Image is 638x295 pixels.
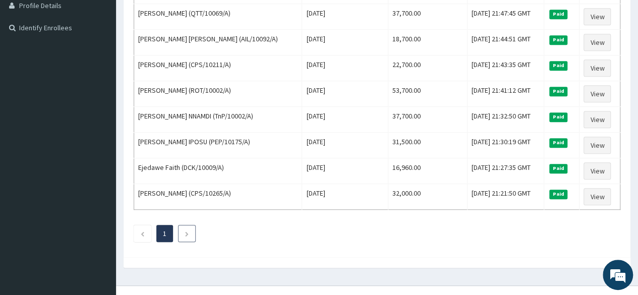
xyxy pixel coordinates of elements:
a: View [584,85,611,102]
a: Page 1 is your current page [163,229,166,238]
span: Paid [549,112,567,122]
a: View [584,188,611,205]
td: [DATE] 21:27:35 GMT [468,158,544,184]
td: 22,700.00 [388,55,468,81]
td: [DATE] [302,55,388,81]
a: View [584,111,611,128]
span: Paid [549,164,567,173]
td: [DATE] 21:21:50 GMT [468,184,544,210]
td: [DATE] 21:47:45 GMT [468,4,544,30]
a: View [584,60,611,77]
a: View [584,137,611,154]
td: [PERSON_NAME] (QTT/10069/A) [134,4,302,30]
span: Paid [549,10,567,19]
td: Ejedawe Faith (DCK/10009/A) [134,158,302,184]
a: View [584,34,611,51]
td: 37,700.00 [388,107,468,133]
textarea: Type your message and hit 'Enter' [5,192,192,227]
a: Previous page [140,229,145,238]
td: [DATE] 21:32:50 GMT [468,107,544,133]
td: [DATE] 21:41:12 GMT [468,81,544,107]
span: Paid [549,61,567,70]
td: 53,700.00 [388,81,468,107]
td: [DATE] [302,158,388,184]
td: 18,700.00 [388,30,468,55]
td: [PERSON_NAME] IPOSU (PEP/10175/A) [134,133,302,158]
td: [DATE] 21:44:51 GMT [468,30,544,55]
td: [PERSON_NAME] (CPS/10265/A) [134,184,302,210]
a: View [584,162,611,180]
span: We're online! [59,85,139,187]
td: [DATE] [302,81,388,107]
span: Paid [549,87,567,96]
a: View [584,8,611,25]
td: [DATE] [302,4,388,30]
td: [DATE] [302,107,388,133]
img: d_794563401_company_1708531726252_794563401 [19,50,41,76]
td: [DATE] 21:43:35 GMT [468,55,544,81]
td: 16,960.00 [388,158,468,184]
td: [PERSON_NAME] (ROT/10002/A) [134,81,302,107]
td: [PERSON_NAME] NNAMDI (TnP/10002/A) [134,107,302,133]
td: [DATE] [302,133,388,158]
a: Next page [185,229,189,238]
span: Paid [549,190,567,199]
td: [DATE] [302,184,388,210]
div: Chat with us now [52,56,169,70]
span: Paid [549,35,567,44]
td: [PERSON_NAME] [PERSON_NAME] (AIL/10092/A) [134,30,302,55]
td: 31,500.00 [388,133,468,158]
td: [DATE] [302,30,388,55]
td: 37,700.00 [388,4,468,30]
span: Paid [549,138,567,147]
td: 32,000.00 [388,184,468,210]
div: Minimize live chat window [165,5,190,29]
td: [DATE] 21:30:19 GMT [468,133,544,158]
td: [PERSON_NAME] (CPS/10211/A) [134,55,302,81]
